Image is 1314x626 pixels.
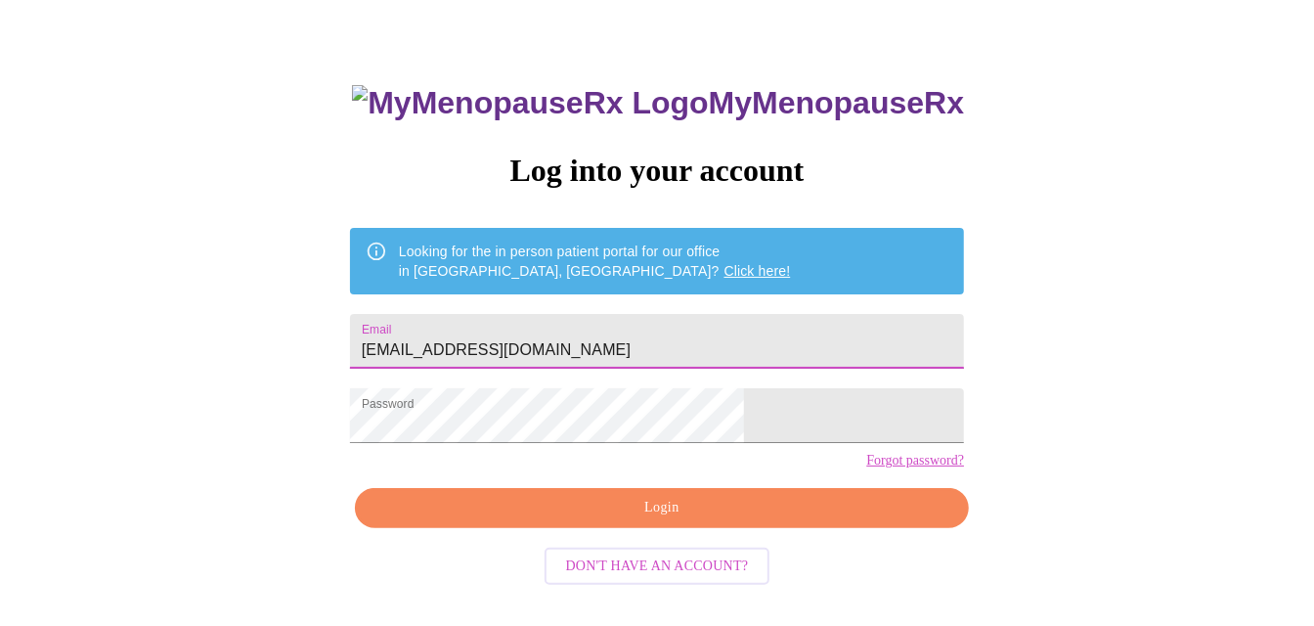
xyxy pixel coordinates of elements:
[540,556,775,572] a: Don't have an account?
[377,496,946,520] span: Login
[352,85,708,121] img: MyMenopauseRx Logo
[545,548,770,586] button: Don't have an account?
[866,453,964,469] a: Forgot password?
[352,85,964,121] h3: MyMenopauseRx
[724,263,791,279] a: Click here!
[566,555,749,579] span: Don't have an account?
[355,488,969,528] button: Login
[350,153,964,189] h3: Log into your account
[399,234,791,289] div: Looking for the in person patient portal for our office in [GEOGRAPHIC_DATA], [GEOGRAPHIC_DATA]?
